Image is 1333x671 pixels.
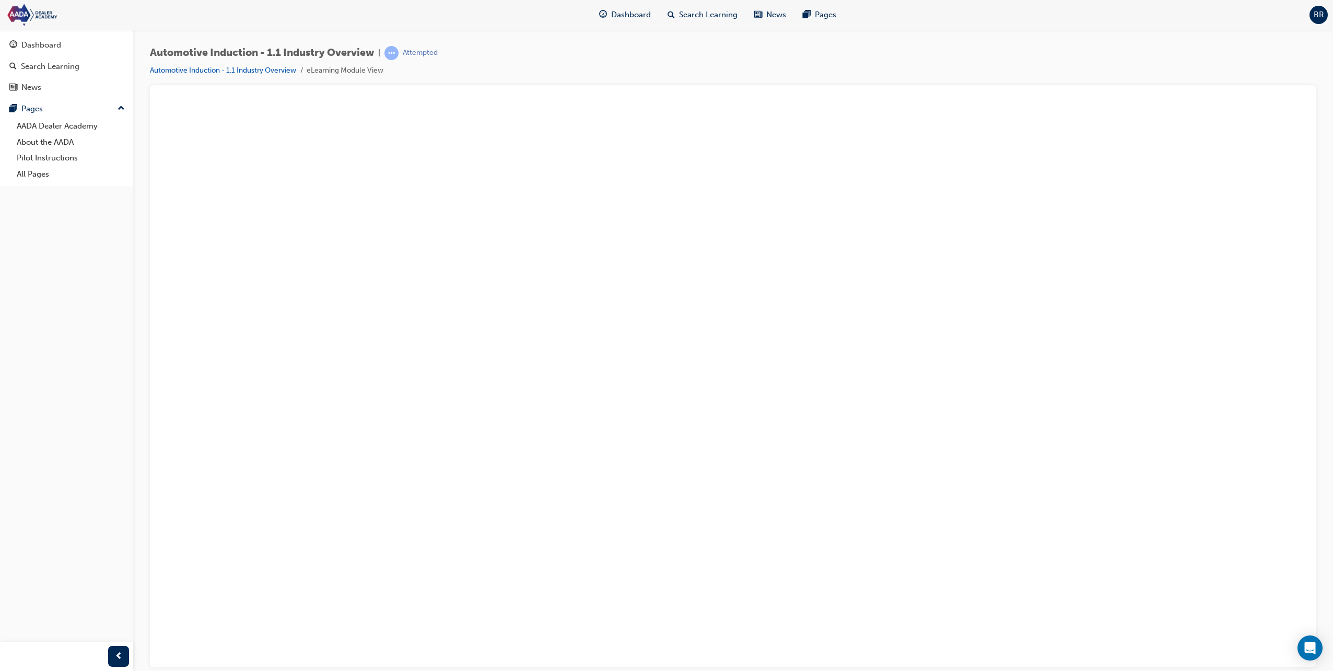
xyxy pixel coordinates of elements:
span: | [378,47,380,59]
a: All Pages [13,166,129,182]
span: news-icon [754,8,762,21]
button: Pages [4,99,129,119]
span: News [766,9,786,21]
span: prev-icon [115,650,123,663]
span: pages-icon [803,8,811,21]
span: guage-icon [599,8,607,21]
a: news-iconNews [746,4,794,26]
div: Search Learning [21,61,79,73]
a: AADA Dealer Academy [13,118,129,134]
span: up-icon [118,102,125,115]
span: BR [1314,9,1324,21]
a: Automotive Induction - 1.1 Industry Overview [150,66,296,75]
span: Automotive Induction - 1.1 Industry Overview [150,47,374,59]
img: Trak [5,3,125,27]
span: search-icon [9,62,17,72]
button: DashboardSearch LearningNews [4,33,129,99]
button: BR [1309,6,1328,24]
div: News [21,82,41,94]
a: search-iconSearch Learning [659,4,746,26]
a: pages-iconPages [794,4,845,26]
a: About the AADA [13,134,129,151]
a: Pilot Instructions [13,150,129,166]
div: Pages [21,103,43,115]
div: Open Intercom Messenger [1297,635,1323,661]
div: Attempted [403,48,438,58]
span: Dashboard [611,9,651,21]
li: eLearning Module View [307,65,383,77]
span: guage-icon [9,41,17,50]
span: Search Learning [679,9,738,21]
span: search-icon [668,8,675,21]
div: Dashboard [21,39,61,51]
span: Pages [815,9,836,21]
a: guage-iconDashboard [591,4,659,26]
span: learningRecordVerb_ATTEMPT-icon [384,46,399,60]
span: news-icon [9,83,17,92]
a: Search Learning [4,57,129,76]
a: News [4,78,129,97]
span: pages-icon [9,105,17,114]
a: Dashboard [4,36,129,55]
